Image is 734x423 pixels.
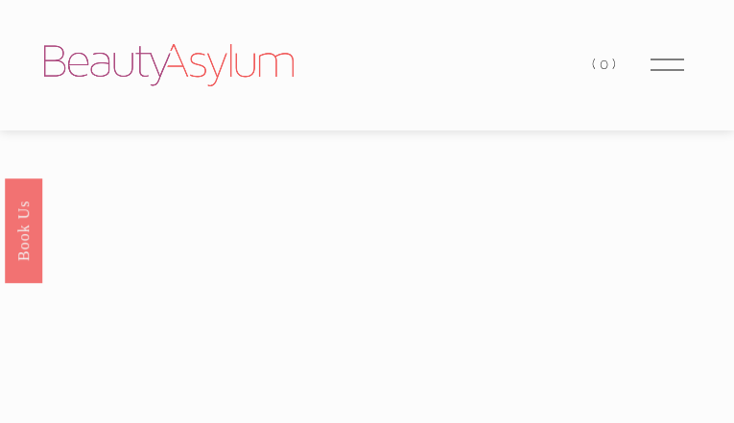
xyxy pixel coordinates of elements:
[592,52,619,78] a: 0 items in cart
[612,56,620,73] span: )
[44,44,294,86] img: Beauty Asylum | Bridal Hair &amp; Makeup Charlotte &amp; Atlanta
[592,56,600,73] span: (
[5,177,42,282] a: Book Us
[600,56,612,73] span: 0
